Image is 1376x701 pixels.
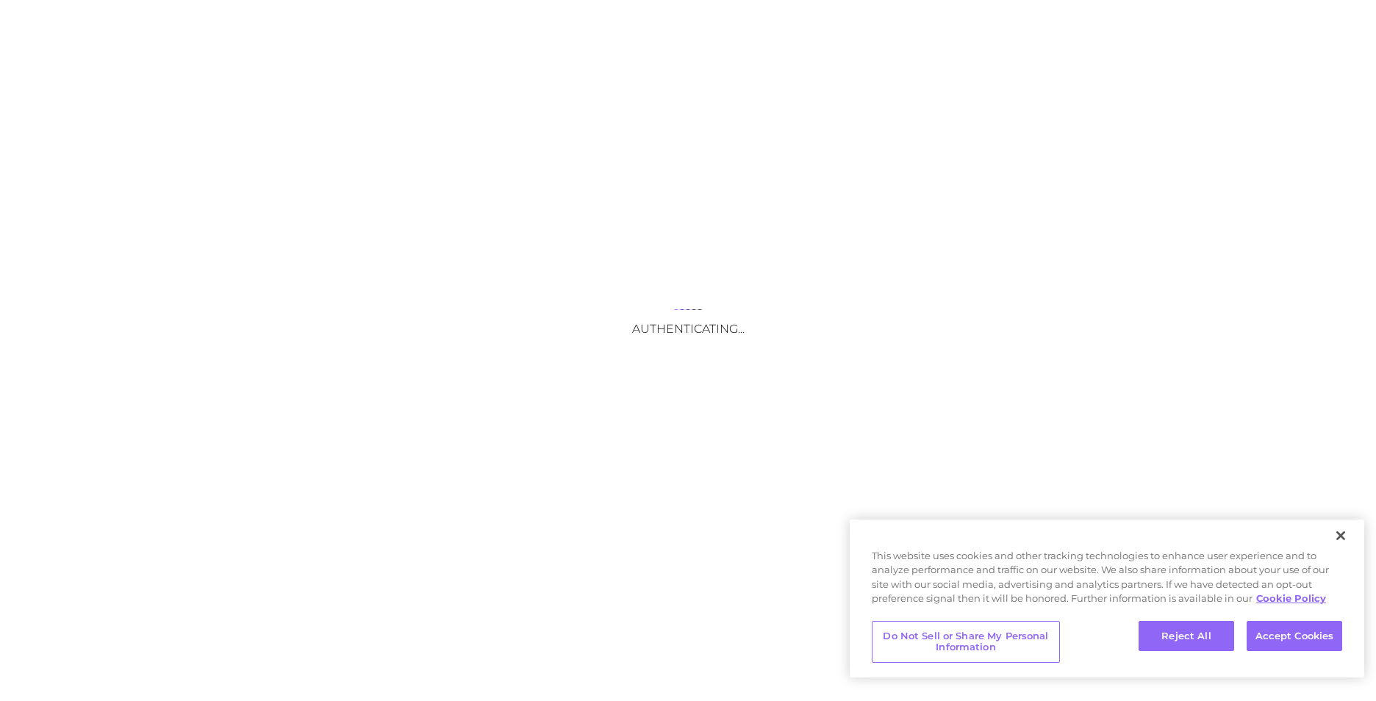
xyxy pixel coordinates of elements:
[1139,621,1234,652] button: Reject All
[1247,621,1342,652] button: Accept Cookies
[541,322,835,336] h3: Authenticating...
[1325,520,1357,552] button: Close
[850,520,1364,677] div: Cookie banner
[850,549,1364,614] div: This website uses cookies and other tracking technologies to enhance user experience and to analy...
[1256,592,1326,604] a: More information about your privacy, opens in a new tab
[872,621,1060,663] button: Do Not Sell or Share My Personal Information, Opens the preference center dialog
[850,520,1364,677] div: Privacy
